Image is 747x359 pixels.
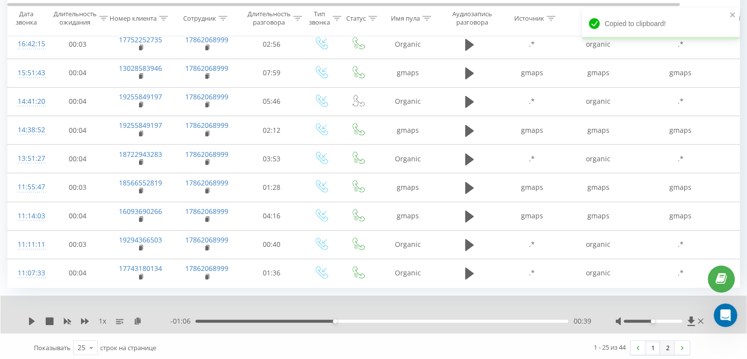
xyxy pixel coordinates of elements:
[119,207,162,216] a: 16093690266
[632,116,730,145] td: gmaps
[100,343,156,352] span: строк на странице
[185,235,228,244] a: 17862068999
[582,8,739,39] div: Copied to clipboard!
[565,230,632,259] td: organic
[185,178,228,187] a: 17862068999
[391,14,420,23] div: Имя пула
[594,342,626,352] div: 1 - 25 из 44
[565,173,632,202] td: gmaps
[170,316,195,326] span: - 01:06
[18,149,37,168] div: 13:51:27
[172,4,190,22] div: Close
[8,241,188,258] textarea: Message…
[185,264,228,273] a: 17862068999
[241,230,303,259] td: 00:40
[241,87,303,116] td: 05:46
[241,259,303,287] td: 01:36
[47,262,55,269] button: Upload attachment
[110,14,157,23] div: Номер клиента
[119,120,162,130] a: 19255849197
[651,319,655,323] div: Accessibility label
[376,30,440,59] td: Organic
[16,229,153,297] div: Чи не могли б для початку надати повні скріншоти де видно в які дзвінки в СРМ не передались utm м...
[185,207,228,216] a: 17862068999
[565,59,632,87] td: gmaps
[16,127,93,133] div: [PERSON_NAME] • 1h ago
[99,316,106,326] span: 1 x
[8,223,161,302] div: Чи не могли б для початку надати повні скріншоти де видно в які дзвінки в СРМ не передались utm м...
[309,10,330,27] div: Тип звонка
[8,143,189,175] div: Ievgen says…
[119,264,162,273] a: 17743180134
[35,35,189,76] div: Чи можемо це зробити наприклад самостійно з вашими інструкція, чи під час відео дзвінку?
[119,178,162,187] a: 18566552819
[660,341,675,355] a: 2
[18,34,37,54] div: 16:42:15
[376,173,440,202] td: gmaps
[185,150,228,159] a: 17862068999
[47,230,109,259] td: 00:03
[15,262,23,269] button: Emoji picker
[241,30,303,59] td: 02:56
[346,14,366,23] div: Статус
[43,41,181,70] div: Чи можемо це зробити наприклад самостійно з вашими інструкція, чи під час відео дзвінку?
[18,235,37,254] div: 11:11:11
[18,207,37,226] div: 11:14:03
[376,116,440,145] td: gmaps
[565,202,632,230] td: gmaps
[78,343,85,353] div: 25
[185,63,228,73] a: 17862068999
[31,262,39,269] button: Gif picker
[47,202,109,230] td: 00:04
[499,59,565,87] td: gmaps
[18,92,37,111] div: 14:41:20
[376,87,440,116] td: Organic
[241,59,303,87] td: 07:59
[8,175,189,223] div: Ievgen says…
[729,11,736,20] button: close
[376,145,440,173] td: Organic
[28,5,44,21] img: Profile image for Yeva
[8,223,189,310] div: Yeva says…
[35,175,189,215] div: Я нагадаю, що знаходжусь в [GEOGRAPHIC_DATA], тому у нас велика різниця у часі
[333,319,337,323] div: Accessibility label
[183,14,216,23] div: Сотрудник
[18,178,37,197] div: 11:55:47
[632,173,730,202] td: gmaps
[448,10,496,27] div: Аудиозапись разговора
[185,92,228,101] a: 17862068999
[499,173,565,202] td: gmaps
[47,116,109,145] td: 00:04
[565,116,632,145] td: gmaps
[565,145,632,173] td: organic
[645,341,660,355] a: 1
[47,259,109,287] td: 00:04
[565,259,632,287] td: organic
[43,149,181,168] div: Зорієнтуйте будь ласка, коли можна очікувати на відповідь?
[565,87,632,116] td: organic
[48,12,118,22] p: Active in the last 15m
[168,258,184,273] button: Send a message…
[241,116,303,145] td: 02:12
[18,63,37,83] div: 15:51:43
[514,14,544,23] div: Источник
[47,30,109,59] td: 00:03
[499,116,565,145] td: gmaps
[376,59,440,87] td: gmaps
[62,262,70,269] button: Start recording
[565,30,632,59] td: organic
[34,343,71,352] span: Показывать
[119,150,162,159] a: 18722943283
[248,10,291,27] div: Длительность разговора
[632,59,730,87] td: gmaps
[8,10,44,27] div: Дата звонка
[8,84,189,143] div: Yeva says…
[119,92,162,101] a: 19255849197
[185,35,228,44] a: 17862068999
[376,259,440,287] td: Organic
[47,173,109,202] td: 00:03
[119,235,162,244] a: 19294366503
[241,173,303,202] td: 01:28
[54,10,97,27] div: Длительность ожидания
[119,63,162,73] a: 13028583946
